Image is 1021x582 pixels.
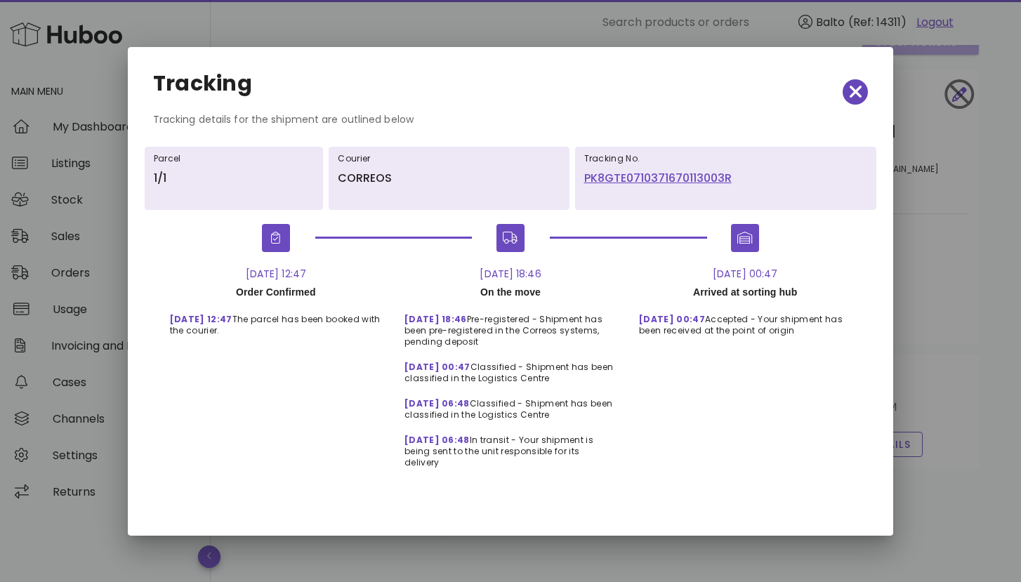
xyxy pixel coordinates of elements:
[159,282,393,303] div: Order Confirmed
[584,170,868,187] a: PK8GTE0710371670113003R
[393,423,628,471] div: In transit - Your shipment is being sent to the unit responsible for its delivery
[404,313,467,325] span: [DATE] 18:46
[393,387,628,423] div: Classified - Shipment has been classified in the Logistics Centre
[639,313,705,325] span: [DATE] 00:47
[393,266,628,282] div: [DATE] 18:46
[404,361,470,373] span: [DATE] 00:47
[628,282,862,303] div: Arrived at sorting hub
[404,397,470,409] span: [DATE] 06:48
[393,350,628,387] div: Classified - Shipment has been classified in the Logistics Centre
[338,170,560,187] p: CORREOS
[393,282,628,303] div: On the move
[170,313,232,325] span: [DATE] 12:47
[584,153,868,164] h6: Tracking No.
[159,303,393,339] div: The parcel has been booked with the courier.
[159,266,393,282] div: [DATE] 12:47
[153,72,252,95] h2: Tracking
[628,303,862,339] div: Accepted - Your shipment has been received at the point of origin
[338,153,560,164] h6: Courier
[142,112,880,138] div: Tracking details for the shipment are outlined below
[154,153,315,164] h6: Parcel
[154,170,315,187] p: 1/1
[404,434,470,446] span: [DATE] 06:48
[628,266,862,282] div: [DATE] 00:47
[393,303,628,350] div: Pre-registered - Shipment has been pre-registered in the Correos systems, pending deposit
